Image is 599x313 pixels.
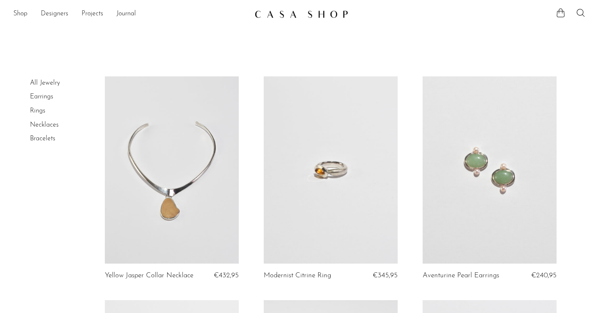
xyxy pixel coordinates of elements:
a: All Jewelry [30,80,60,86]
a: Aventurine Pearl Earrings [423,272,499,279]
a: Shop [13,9,27,20]
span: €240,95 [531,272,557,279]
span: €345,95 [373,272,398,279]
span: €432,95 [214,272,239,279]
a: Necklaces [30,122,59,128]
a: Designers [41,9,68,20]
a: Modernist Citrine Ring [264,272,331,279]
a: Bracelets [30,135,55,142]
a: Journal [116,9,136,20]
nav: Desktop navigation [13,7,248,21]
a: Projects [82,9,103,20]
a: Earrings [30,93,53,100]
a: Rings [30,108,45,114]
ul: NEW HEADER MENU [13,7,248,21]
a: Yellow Jasper Collar Necklace [105,272,193,279]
